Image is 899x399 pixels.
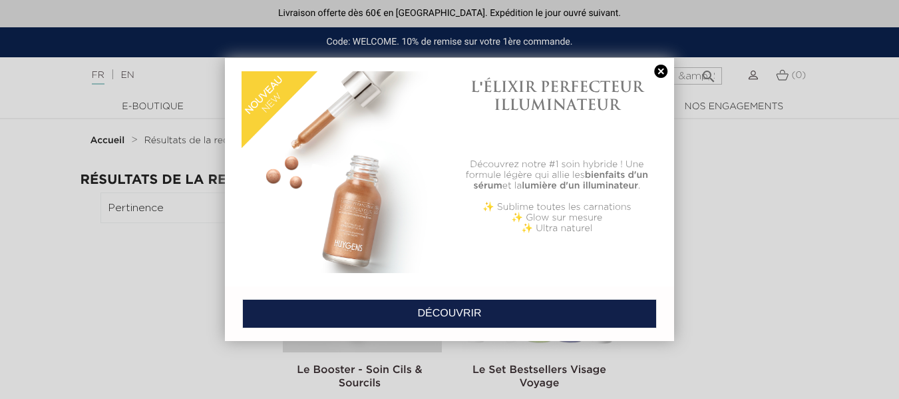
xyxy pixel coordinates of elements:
[242,299,657,328] a: DÉCOUVRIR
[456,212,658,223] p: ✨ Glow sur mesure
[456,78,658,113] h1: L'ÉLIXIR PERFECTEUR ILLUMINATEUR
[522,181,638,191] b: lumière d'un illuminateur
[474,171,648,191] b: bienfaits d'un sérum
[456,202,658,212] p: ✨ Sublime toutes les carnations
[456,159,658,191] p: Découvrez notre #1 soin hybride ! Une formule légère qui allie les et la .
[456,223,658,234] p: ✨ Ultra naturel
